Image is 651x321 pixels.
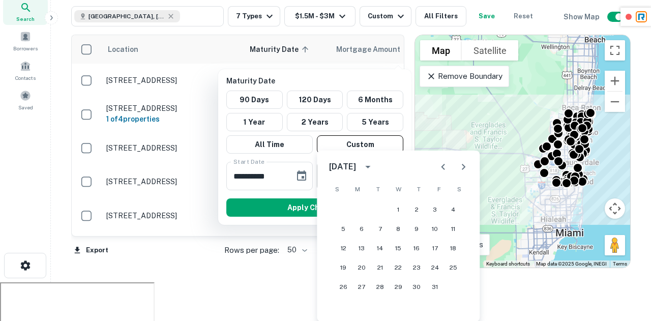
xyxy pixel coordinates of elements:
button: 10 [426,220,444,238]
span: Tuesday [369,179,387,199]
button: 15 [389,239,407,257]
span: Thursday [409,179,428,199]
button: 30 [407,278,426,296]
p: Maturity Date [226,75,407,86]
button: 3 [426,200,444,219]
span: Monday [348,179,367,199]
button: 5 [334,220,352,238]
button: 19 [334,258,352,277]
button: 27 [352,278,371,296]
button: 29 [389,278,407,296]
span: Sunday [328,179,346,199]
button: 25 [444,258,462,277]
iframe: Chat Widget [600,240,651,288]
button: 120 Days [287,91,343,109]
button: Previous month [433,157,453,177]
button: Choose date, selected date is Dec 1, 2025 [291,166,312,186]
button: 1 [389,200,407,219]
button: 21 [371,258,389,277]
button: Custom [317,135,403,154]
button: Next month [453,157,474,177]
button: 6 [352,220,371,238]
button: 22 [389,258,407,277]
button: 2 [407,200,426,219]
button: 7 [371,220,389,238]
label: Start Date [233,157,264,166]
span: Saturday [450,179,468,199]
span: Wednesday [389,179,407,199]
button: 8 [389,220,407,238]
button: 20 [352,258,371,277]
button: 26 [334,278,352,296]
button: All Time [226,135,313,154]
button: 6 Months [347,91,403,109]
button: 9 [407,220,426,238]
button: 14 [371,239,389,257]
span: Friday [430,179,448,199]
button: 17 [426,239,444,257]
button: 23 [407,258,426,277]
button: 13 [352,239,371,257]
button: 4 [444,200,462,219]
button: Apply Changes [226,198,403,217]
button: 28 [371,278,389,296]
button: 5 Years [347,113,403,131]
button: calendar view is open, switch to year view [359,158,376,176]
button: 24 [426,258,444,277]
button: 16 [407,239,426,257]
button: 90 Days [226,91,283,109]
div: [DATE] [329,161,356,173]
button: 18 [444,239,462,257]
button: 12 [334,239,352,257]
button: 1 Year [226,113,283,131]
button: 11 [444,220,462,238]
button: 31 [426,278,444,296]
button: 2 Years [287,113,343,131]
